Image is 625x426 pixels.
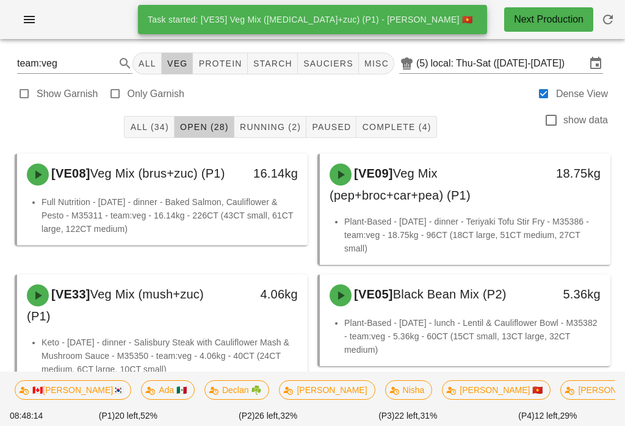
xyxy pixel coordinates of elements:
button: Open (28) [175,116,234,138]
span: All (34) [129,122,168,132]
div: 18.75kg [544,164,601,183]
span: Declan ☘️ [212,381,261,399]
div: Next Production [514,12,583,27]
span: [PERSON_NAME] 🇻🇳 [450,381,543,399]
div: 4.06kg [241,284,298,304]
span: Nisha [393,381,425,399]
span: Running (2) [239,122,301,132]
span: Veg Mix (mush+zuc) (P1) [27,287,204,323]
button: veg [162,52,193,74]
li: Plant-Based - [DATE] - lunch - Lentil & Cauliflower Bowl - M35382 - team:veg - 5.36kg - 60CT (15C... [344,316,601,356]
span: 12 left, [535,411,560,421]
div: 08:48:14 [7,407,58,425]
button: protein [193,52,247,74]
span: [VE09] [352,167,393,180]
span: sauciers [303,59,353,68]
button: All (34) [124,116,174,138]
li: Full Nutrition - [DATE] - dinner - Baked Salmon, Cauliflower & Pesto - M35311 - team:veg - 16.14k... [42,195,298,236]
span: Paused [311,122,351,132]
span: misc [364,59,389,68]
span: 22 left, [395,411,421,421]
span: veg [167,59,188,68]
span: 🇨🇦[PERSON_NAME]🇰🇷 [23,381,123,399]
button: misc [359,52,394,74]
button: All [132,52,162,74]
label: Dense View [556,88,608,100]
span: [VE33] [49,287,90,301]
label: Only Garnish [128,88,184,100]
span: Veg Mix (brus+zuc) (P1) [90,167,225,180]
span: Ada 🇲🇽 [149,381,187,399]
li: Plant-Based - [DATE] - dinner - Teriyaki Tofu Stir Fry - M35386 - team:veg - 18.75kg - 96CT (18CT... [344,215,601,255]
label: show data [563,114,608,126]
button: Paused [306,116,356,138]
span: 20 left, [115,411,140,421]
span: [VE08] [49,167,90,180]
div: (5) [416,57,431,70]
label: Show Garnish [37,88,98,100]
span: All [138,59,156,68]
span: starch [253,59,292,68]
li: Keto - [DATE] - dinner - Salisbury Steak with Cauliflower Mash & Mushroom Sauce - M35350 - team:v... [42,336,298,376]
span: 26 left, [255,411,280,421]
div: (P3) 31% [338,407,478,425]
span: protein [198,59,242,68]
span: Veg Mix (pep+broc+car+pea) (P1) [330,167,471,202]
div: (P4) 29% [478,407,618,425]
button: sauciers [298,52,359,74]
span: [VE05] [352,287,393,301]
div: (P2) 32% [198,407,338,425]
button: starch [248,52,298,74]
span: Black Bean Mix (P2) [393,287,507,301]
div: 16.14kg [241,164,298,183]
span: Complete (4) [361,122,431,132]
button: Running (2) [234,116,306,138]
div: (P1) 52% [58,407,198,425]
button: Complete (4) [356,116,436,138]
span: Open (28) [179,122,229,132]
span: [PERSON_NAME] [287,381,367,399]
div: 5.36kg [544,284,601,304]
